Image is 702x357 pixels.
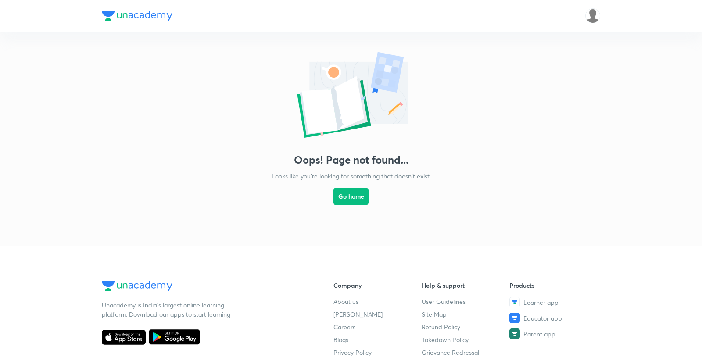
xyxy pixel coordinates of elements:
span: Learner app [523,298,559,307]
h6: Products [509,281,598,290]
a: Go home [333,181,369,228]
a: Blogs [333,335,422,344]
button: Go home [333,188,369,205]
span: Careers [333,322,355,332]
a: Careers [333,322,422,332]
h3: Oops! Page not found... [294,154,408,166]
span: Parent app [523,329,555,339]
a: Company Logo [102,281,305,293]
a: Parent app [509,328,598,339]
a: Learner app [509,297,598,307]
a: About us [333,297,422,306]
p: Unacademy is India’s largest online learning platform. Download our apps to start learning [102,300,233,319]
img: Rajesh Kumar [585,8,600,23]
p: Looks like you're looking for something that doesn't exist. [272,171,431,181]
img: error [263,49,439,143]
span: Educator app [523,314,562,323]
img: Company Logo [102,11,172,21]
img: Learner app [509,297,520,307]
img: Parent app [509,328,520,339]
a: Site Map [422,310,510,319]
a: [PERSON_NAME] [333,310,422,319]
img: Company Logo [102,281,172,291]
a: Refund Policy [422,322,510,332]
a: Takedown Policy [422,335,510,344]
h6: Company [333,281,422,290]
a: Privacy Policy [333,348,422,357]
img: Educator app [509,313,520,323]
a: User Guidelines [422,297,510,306]
a: Grievance Redressal [422,348,510,357]
a: Educator app [509,313,598,323]
h6: Help & support [422,281,510,290]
